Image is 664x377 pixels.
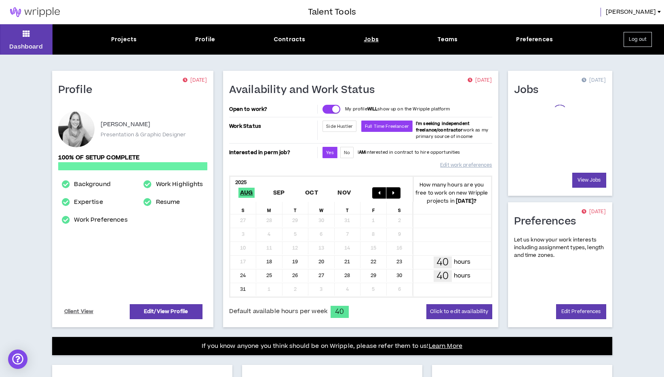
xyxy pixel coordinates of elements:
p: Presentation & Graphic Designer [101,131,186,138]
p: Open to work? [229,106,316,112]
h1: Jobs [514,84,545,97]
p: hours [454,258,471,267]
a: Learn More [429,342,462,350]
a: Edit/View Profile [130,304,202,319]
span: No [344,150,350,156]
div: Projects [111,35,137,44]
p: Let us know your work interests including assignment types, length and time zones. [514,236,606,260]
a: Background [74,180,110,189]
a: Edit work preferences [440,158,492,172]
p: [DATE] [183,76,207,85]
h1: Availability and Work Status [229,84,381,97]
p: hours [454,271,471,280]
strong: AM [359,149,365,155]
a: Work Preferences [74,215,127,225]
p: Interested in perm job? [229,147,316,158]
div: T [282,202,309,214]
div: M [256,202,282,214]
p: My profile show up on the Wripple platform [345,106,450,112]
b: I'm seeking independent freelance/contractor [416,121,470,133]
div: Teams [437,35,458,44]
div: Profile [195,35,215,44]
h1: Profile [58,84,99,97]
div: Jobs [364,35,379,44]
p: Dashboard [9,42,43,51]
p: I interested in contract to hire opportunities [358,149,460,156]
p: [DATE] [582,208,606,216]
b: [DATE] ? [456,197,476,205]
span: Sep [272,188,287,198]
span: Default available hours per week [229,307,327,316]
button: Click to edit availability [426,304,492,319]
div: Open Intercom Messenger [8,349,27,369]
p: Work Status [229,121,316,132]
button: Log out [624,32,652,47]
div: Contracts [274,35,305,44]
a: Client View [63,305,95,319]
span: [PERSON_NAME] [606,8,656,17]
h1: Preferences [514,215,582,228]
div: S [387,202,413,214]
div: S [230,202,257,214]
b: 2025 [235,179,247,186]
span: Oct [304,188,320,198]
p: If you know anyone you think should be on Wripple, please refer them to us! [202,341,462,351]
p: 100% of setup complete [58,153,207,162]
p: [DATE] [582,76,606,85]
div: Barbara N. [58,111,95,147]
div: F [360,202,387,214]
p: [DATE] [468,76,492,85]
span: Side Hustler [326,123,353,129]
span: work as my primary source of income [416,121,488,140]
a: Resume [156,197,180,207]
span: Nov [336,188,352,198]
div: T [335,202,361,214]
span: Aug [238,188,255,198]
p: How many hours are you free to work on new Wripple projects in [413,181,491,205]
a: Edit Preferences [556,304,606,319]
div: W [308,202,335,214]
a: Expertise [74,197,103,207]
span: Yes [326,150,333,156]
h3: Talent Tools [308,6,356,18]
strong: WILL [367,106,378,112]
p: [PERSON_NAME] [101,120,151,129]
a: Work Highlights [156,180,203,189]
a: View Jobs [572,173,606,188]
div: Preferences [516,35,553,44]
